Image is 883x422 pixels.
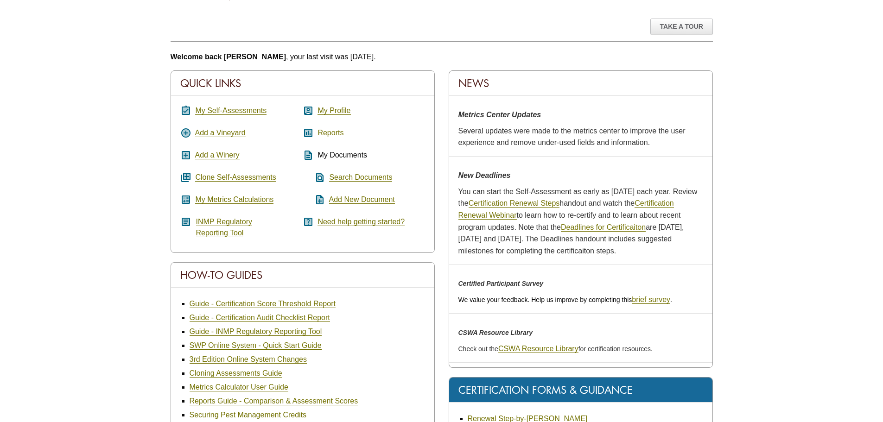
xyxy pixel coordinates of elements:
[190,369,282,378] a: Cloning Assessments Guide
[190,397,358,405] a: Reports Guide - Comparison & Assessment Scores
[190,314,330,322] a: Guide - Certification Audit Checklist Report
[171,263,434,288] div: How-To Guides
[195,151,240,159] a: Add a Winery
[449,378,712,403] div: Certification Forms & Guidance
[303,150,314,161] i: description
[458,199,674,220] a: Certification Renewal Webinar
[458,345,653,353] span: Check out the for certification resources.
[180,105,191,116] i: assignment_turned_in
[458,280,544,287] em: Certified Participant Survey
[561,223,646,232] a: Deadlines for Certificaiton
[190,341,322,350] a: SWP Online System - Quick Start Guide
[180,194,191,205] i: calculate
[458,171,511,179] strong: New Deadlines
[303,216,314,227] i: help_center
[190,383,288,391] a: Metrics Calculator User Guide
[195,173,276,182] a: Clone Self-Assessments
[196,218,253,237] a: INMP RegulatoryReporting Tool
[171,53,286,61] b: Welcome back [PERSON_NAME]
[171,51,713,63] p: , your last visit was [DATE].
[329,195,395,204] a: Add New Document
[190,411,307,419] a: Securing Pest Management Credits
[449,71,712,96] div: News
[195,195,273,204] a: My Metrics Calculations
[458,329,533,336] em: CSWA Resource Library
[190,355,307,364] a: 3rd Edition Online System Changes
[171,71,434,96] div: Quick Links
[195,107,267,115] a: My Self-Assessments
[469,199,560,208] a: Certification Renewal Steps
[458,111,541,119] strong: Metrics Center Updates
[195,129,246,137] a: Add a Vineyard
[498,345,578,353] a: CSWA Resource Library
[458,296,672,303] span: We value your feedback. Help us improve by completing this .
[318,129,343,137] a: Reports
[318,218,405,226] a: Need help getting started?
[303,127,314,139] i: assessment
[190,300,336,308] a: Guide - Certification Score Threshold Report
[458,186,703,257] p: You can start the Self-Assessment as early as [DATE] each year. Review the handout and watch the ...
[180,172,191,183] i: queue
[303,194,325,205] i: note_add
[180,216,191,227] i: article
[650,19,713,34] div: Take A Tour
[180,150,191,161] i: add_box
[303,105,314,116] i: account_box
[303,172,325,183] i: find_in_page
[318,107,350,115] a: My Profile
[180,127,191,139] i: add_circle
[190,328,322,336] a: Guide - INMP Regulatory Reporting Tool
[632,296,670,304] a: brief survey
[329,173,392,182] a: Search Documents
[458,127,686,147] span: Several updates were made to the metrics center to improve the user experience and remove under-u...
[318,151,367,159] span: My Documents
